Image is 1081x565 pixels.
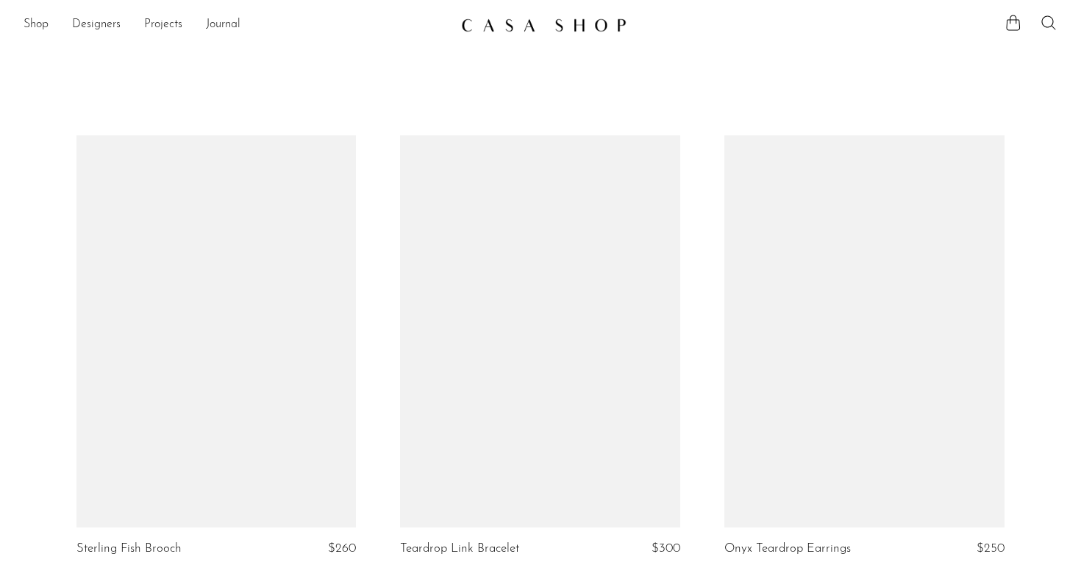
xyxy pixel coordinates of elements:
[400,542,519,555] a: Teardrop Link Bracelet
[24,13,449,38] ul: NEW HEADER MENU
[206,15,240,35] a: Journal
[652,542,680,555] span: $300
[24,13,449,38] nav: Desktop navigation
[144,15,182,35] a: Projects
[24,15,49,35] a: Shop
[76,542,182,555] a: Sterling Fish Brooch
[977,542,1005,555] span: $250
[724,542,851,555] a: Onyx Teardrop Earrings
[328,542,356,555] span: $260
[72,15,121,35] a: Designers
